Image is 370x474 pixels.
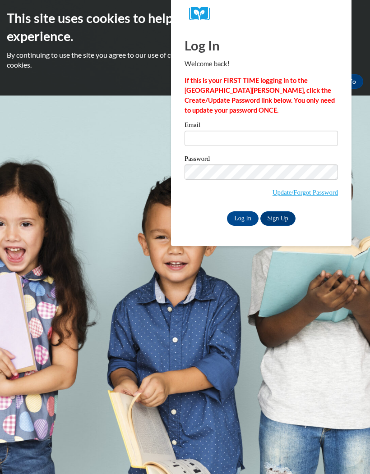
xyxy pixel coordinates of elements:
[227,211,259,226] input: Log In
[185,36,338,55] h1: Log In
[185,77,335,114] strong: If this is your FIRST TIME logging in to the [GEOGRAPHIC_DATA][PERSON_NAME], click the Create/Upd...
[189,7,333,21] a: COX Campus
[7,50,363,70] p: By continuing to use the site you agree to our use of cookies. Use the ‘More info’ button to read...
[189,7,216,21] img: Logo brand
[273,189,338,196] a: Update/Forgot Password
[185,122,338,131] label: Email
[260,211,296,226] a: Sign Up
[334,438,363,467] iframe: Button to launch messaging window
[185,59,338,69] p: Welcome back!
[185,155,338,164] label: Password
[7,9,363,46] h2: This site uses cookies to help improve your learning experience.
